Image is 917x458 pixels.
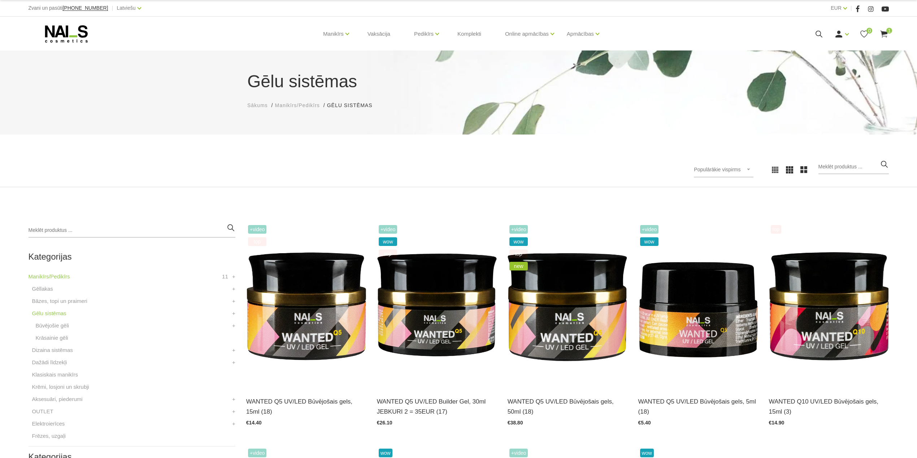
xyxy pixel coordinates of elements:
a: Vaksācija [362,17,396,51]
a: + [232,358,235,367]
a: + [232,309,235,318]
span: Sākums [247,102,268,108]
span: Populārākie vispirms [694,167,740,172]
span: €5.40 [638,420,651,426]
a: + [232,395,235,404]
li: Gēlu sistēmas [327,102,380,109]
span: €14.90 [769,420,785,426]
span: wow [379,449,392,457]
a: WANTED Q10 UV/LED Būvējošais gels, 15ml (3) [769,397,889,416]
span: +Video [640,225,659,234]
span: +Video [509,449,528,457]
a: Aksesuāri, piederumi [32,395,83,404]
span: +Video [509,225,528,234]
div: Zvani un pasūti [29,4,108,13]
a: Krēmi, losjoni un skrubji [32,383,89,391]
span: +Video [248,225,267,234]
span: €14.40 [246,420,262,426]
span: Manikīrs/Pedikīrs [275,102,320,108]
span: top [509,250,528,258]
img: Gels WANTED NAILS cosmetics tehniķu komanda ir radījusi gelu, kas ilgi jau ir katra meistara mekl... [508,223,627,388]
a: WANTED Q5 UV/LED Būvējošais gels, 5ml (18) [638,397,758,416]
img: Gels WANTED NAILS cosmetics tehniķu komanda ir radījusi gelu, kas ilgi jau ir katra meistara mekl... [377,223,497,388]
span: wow [509,237,528,246]
a: WANTED Q5 UV/LED Būvējošais gels, 50ml (18) [508,397,627,416]
a: WANTED Q5 UV/LED Būvējošais gels, 15ml (18) [246,397,366,416]
a: Apmācības [567,19,594,48]
span: €26.10 [377,420,392,426]
h1: Gēlu sistēmas [247,69,670,94]
a: + [232,297,235,305]
a: + [232,419,235,428]
span: top [248,237,267,246]
a: Dažādi līdzekļi [32,358,67,367]
a: Komplekti [452,17,487,51]
a: Latviešu [117,4,135,12]
span: | [112,4,113,13]
a: Frēzes, uzgaļi [32,432,66,440]
a: 1 [879,30,888,39]
span: 11 [222,272,228,281]
span: new [509,262,528,270]
a: Dizaina sistēmas [32,346,73,354]
img: Gels WANTED NAILS cosmetics tehniķu komanda ir radījusi gelu, kas ilgi jau ir katra meistara mekl... [638,223,758,388]
h2: Kategorijas [29,252,235,261]
span: top [379,250,397,258]
a: + [232,321,235,330]
a: Gēlu sistēmas [32,309,66,318]
a: Būvējošie gēli [36,321,69,330]
span: €38.80 [508,420,523,426]
a: Krāsainie gēli [36,334,68,342]
span: 0 [866,28,872,34]
img: Gels WANTED NAILS cosmetics tehniķu komanda ir radījusi gelu, kas ilgi jau ir katra meistara mekl... [246,223,366,388]
a: Gēllakas [32,285,53,293]
span: | [851,4,852,13]
a: Manikīrs/Pedikīrs [29,272,70,281]
a: Online apmācības [505,19,549,48]
a: WANTED Q5 UV/LED Builder Gel, 30ml JEBKURI 2 = 35EUR (17) [377,397,497,416]
a: [PHONE_NUMBER] [62,5,108,11]
a: Elektroierīces [32,419,65,428]
a: Manikīrs/Pedikīrs [275,102,320,109]
span: wow [640,449,654,457]
span: +Video [248,449,267,457]
a: Pedikīrs [414,19,434,48]
input: Meklēt produktus ... [29,223,235,238]
a: OUTLET [32,407,53,416]
input: Meklēt produktus ... [818,160,889,174]
img: Gels WANTED NAILS cosmetics tehniķu komanda ir radījusi gelu, kas ilgi jau ir katra meistara mekl... [769,223,889,388]
a: + [232,346,235,354]
span: wow [640,237,659,246]
a: Klasiskais manikīrs [32,370,78,379]
a: Manikīrs [323,19,344,48]
a: + [232,285,235,293]
a: + [232,407,235,416]
span: top [771,225,781,234]
a: EUR [831,4,842,12]
a: Bāzes, topi un praimeri [32,297,87,305]
span: wow [379,237,397,246]
a: 0 [860,30,869,39]
span: +Video [379,225,397,234]
a: Sākums [247,102,268,109]
a: + [232,272,235,281]
span: 1 [886,28,892,34]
